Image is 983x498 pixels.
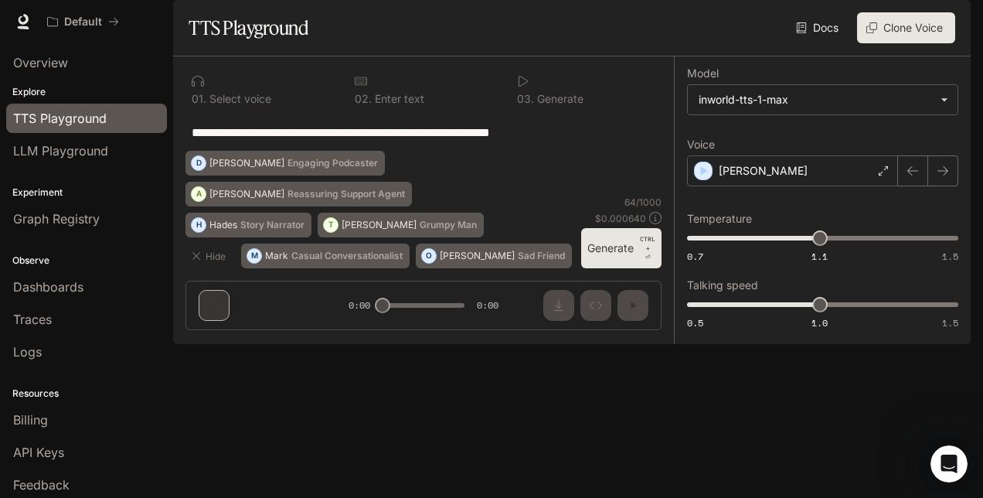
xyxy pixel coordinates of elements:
[793,12,845,43] a: Docs
[192,151,206,176] div: D
[422,244,436,268] div: O
[189,12,308,43] h1: TTS Playground
[241,244,410,268] button: MMarkCasual Conversationalist
[534,94,583,104] p: Generate
[324,213,338,237] div: T
[811,250,828,263] span: 1.1
[185,151,385,176] button: D[PERSON_NAME]Engaging Podcaster
[857,12,955,43] button: Clone Voice
[416,244,572,268] button: O[PERSON_NAME]Sad Friend
[518,251,565,261] p: Sad Friend
[719,163,808,179] p: [PERSON_NAME]
[185,213,311,237] button: HHadesStory Narrator
[318,213,484,237] button: T[PERSON_NAME]Grumpy Man
[517,94,534,104] p: 0 3 .
[40,6,126,37] button: All workspaces
[687,139,715,150] p: Voice
[291,251,403,261] p: Casual Conversationalist
[640,234,655,262] p: ⏎
[247,244,261,268] div: M
[287,159,378,168] p: Engaging Podcaster
[192,182,206,206] div: A
[192,213,206,237] div: H
[287,189,405,199] p: Reassuring Support Agent
[185,244,235,268] button: Hide
[687,280,758,291] p: Talking speed
[687,68,719,79] p: Model
[209,159,284,168] p: [PERSON_NAME]
[640,234,655,253] p: CTRL +
[185,182,412,206] button: A[PERSON_NAME]Reassuring Support Agent
[581,228,662,268] button: GenerateCTRL +⏎
[342,220,417,230] p: [PERSON_NAME]
[942,316,958,329] span: 1.5
[624,196,662,209] p: 64 / 1000
[688,85,957,114] div: inworld-tts-1-max
[687,213,752,224] p: Temperature
[699,92,933,107] div: inworld-tts-1-max
[440,251,515,261] p: [PERSON_NAME]
[64,15,102,29] p: Default
[942,250,958,263] span: 1.5
[240,220,304,230] p: Story Narrator
[420,220,477,230] p: Grumpy Man
[209,220,237,230] p: Hades
[930,445,968,483] iframe: Intercom live chat
[687,316,703,329] span: 0.5
[687,250,703,263] span: 0.7
[811,316,828,329] span: 1.0
[206,94,271,104] p: Select voice
[265,251,288,261] p: Mark
[355,94,372,104] p: 0 2 .
[372,94,424,104] p: Enter text
[192,94,206,104] p: 0 1 .
[209,189,284,199] p: [PERSON_NAME]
